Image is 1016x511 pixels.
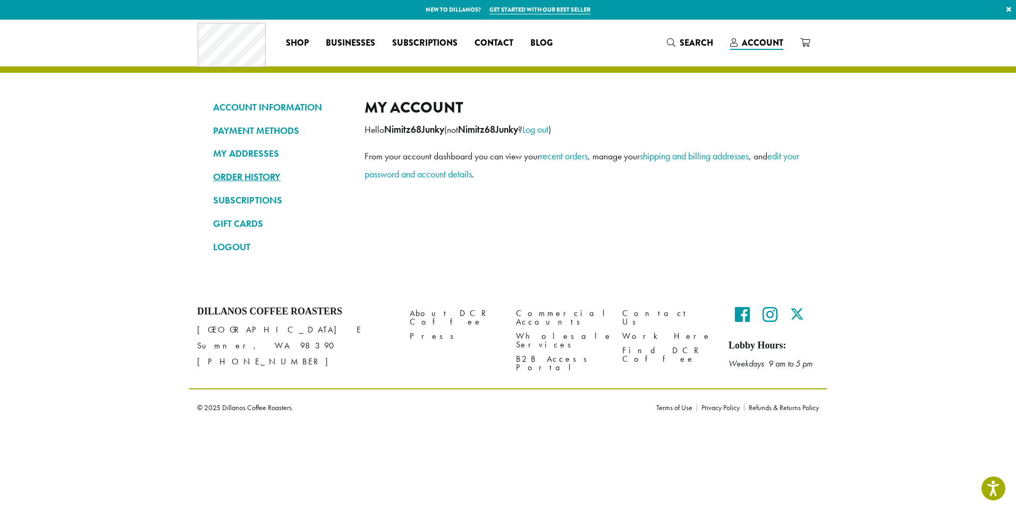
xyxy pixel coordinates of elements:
a: Commercial Accounts [516,306,606,329]
nav: Account pages [213,98,349,265]
span: Shop [286,37,309,50]
a: Shop [277,35,317,52]
a: ORDER HISTORY [213,168,349,186]
h5: Lobby Hours: [729,340,819,352]
a: Refunds & Returns Policy [744,404,819,411]
span: Blog [530,37,553,50]
h4: Dillanos Coffee Roasters [197,306,394,318]
a: Press [410,329,500,344]
p: From your account dashboard you can view your , manage your , and . [365,147,803,183]
a: Search [658,34,722,52]
a: ACCOUNT INFORMATION [213,98,349,116]
a: MY ADDRESSES [213,144,349,163]
p: © 2025 Dillanos Coffee Roasters. [197,404,640,411]
a: shipping and billing addresses [640,150,749,162]
a: Find DCR Coffee [622,344,713,367]
a: recent orders [540,150,588,162]
span: Contact [475,37,513,50]
span: Search [680,37,713,49]
a: Contact Us [622,306,713,329]
a: Terms of Use [656,404,697,411]
a: Wholesale Services [516,329,606,352]
h2: My account [365,98,803,117]
a: Get started with our best seller [489,5,590,14]
strong: Nimitz68Junky [384,124,444,135]
span: Businesses [326,37,375,50]
a: About DCR Coffee [410,306,500,329]
strong: Nimitz68Junky [458,124,518,135]
a: SUBSCRIPTIONS [213,191,349,209]
a: Privacy Policy [697,404,744,411]
a: PAYMENT METHODS [213,122,349,140]
p: [GEOGRAPHIC_DATA] E Sumner, WA 98390 [PHONE_NUMBER] [197,322,394,370]
a: Log out [522,123,548,135]
span: Subscriptions [392,37,458,50]
a: B2B Access Portal [516,352,606,375]
p: Hello (not ? ) [365,121,803,139]
span: Account [742,37,783,49]
a: GIFT CARDS [213,215,349,233]
em: Weekdays 9 am to 5 pm [729,358,812,369]
a: LOGOUT [213,238,349,256]
a: Work Here [622,329,713,344]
